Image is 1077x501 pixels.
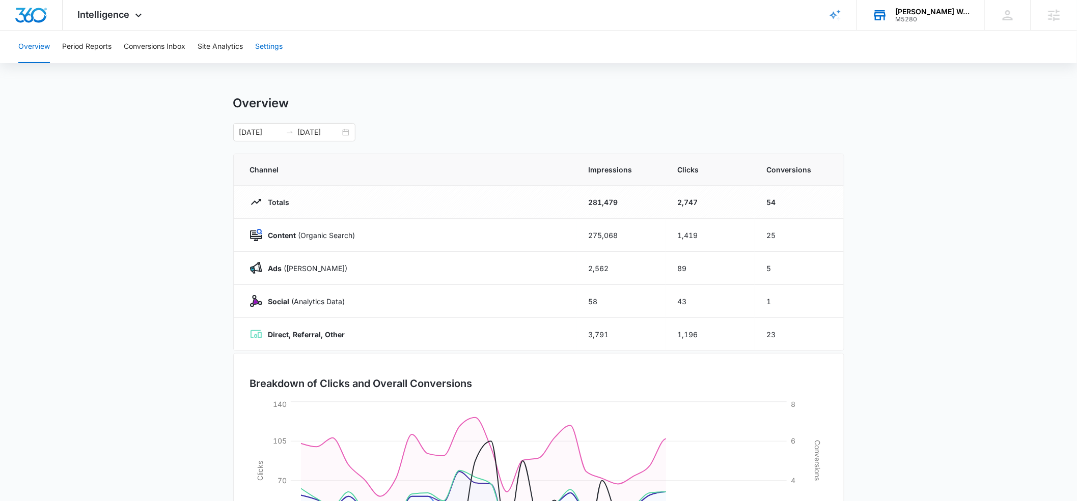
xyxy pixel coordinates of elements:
div: account id [895,16,970,23]
td: 3,791 [576,318,666,351]
h3: Breakdown of Clicks and Overall Conversions [250,376,473,391]
td: 25 [755,219,844,252]
td: 5 [755,252,844,285]
button: Period Reports [62,31,112,63]
td: 43 [666,285,755,318]
span: Conversions [767,164,827,175]
tspan: Clicks [255,461,264,481]
p: (Organic Search) [262,230,355,241]
span: to [286,128,294,136]
strong: Social [268,297,290,306]
strong: Content [268,231,296,240]
span: Impressions [589,164,653,175]
input: End date [298,127,340,138]
td: 1,196 [666,318,755,351]
tspan: 6 [791,436,795,445]
td: 281,479 [576,186,666,219]
tspan: 8 [791,400,795,408]
tspan: 4 [791,476,795,485]
strong: Direct, Referral, Other [268,330,345,339]
tspan: Conversions [813,440,822,481]
button: Conversions Inbox [124,31,185,63]
span: Clicks [678,164,742,175]
img: Ads [250,262,262,274]
img: Social [250,295,262,307]
tspan: 70 [278,476,287,485]
tspan: 105 [273,436,287,445]
h1: Overview [233,96,289,111]
td: 58 [576,285,666,318]
td: 2,747 [666,186,755,219]
button: Overview [18,31,50,63]
td: 1 [755,285,844,318]
td: 1,419 [666,219,755,252]
strong: Ads [268,264,282,273]
p: (Analytics Data) [262,296,345,307]
img: Content [250,229,262,241]
td: 54 [755,186,844,219]
p: Totals [262,197,290,208]
div: account name [895,8,970,16]
td: 275,068 [576,219,666,252]
p: ([PERSON_NAME]) [262,263,348,274]
td: 23 [755,318,844,351]
td: 2,562 [576,252,666,285]
span: Intelligence [78,9,130,20]
button: Site Analytics [198,31,243,63]
button: Settings [255,31,283,63]
td: 89 [666,252,755,285]
span: swap-right [286,128,294,136]
span: Channel [250,164,564,175]
tspan: 140 [273,400,287,408]
input: Start date [239,127,282,138]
